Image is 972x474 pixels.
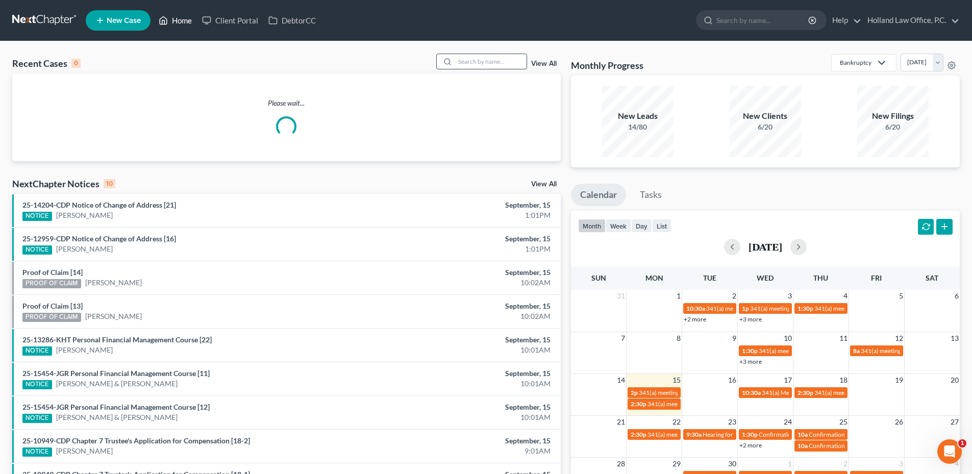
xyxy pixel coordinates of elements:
[56,379,178,389] a: [PERSON_NAME] & [PERSON_NAME]
[787,458,793,470] span: 1
[838,416,849,428] span: 25
[727,458,737,470] span: 30
[591,273,606,282] span: Sun
[742,305,749,312] span: 1p
[197,11,263,30] a: Client Portal
[602,122,674,132] div: 14/80
[853,347,860,355] span: 8a
[727,416,737,428] span: 23
[797,389,813,396] span: 2:30p
[894,416,904,428] span: 26
[22,234,176,243] a: 25-12959-CDP Notice of Change of Address [16]
[703,431,782,438] span: Hearing for [PERSON_NAME]
[730,110,801,122] div: New Clients
[783,332,793,344] span: 10
[739,441,762,449] a: +2 more
[22,414,52,423] div: NOTICE
[616,458,626,470] span: 28
[22,313,81,322] div: PROOF OF CLAIM
[706,305,859,312] span: 341(a) meeting for [PERSON_NAME] & [PERSON_NAME]
[381,200,551,210] div: September, 15
[616,416,626,428] span: 21
[862,11,959,30] a: Holland Law Office, P.C.
[703,273,716,282] span: Tue
[645,273,663,282] span: Mon
[107,17,141,24] span: New Case
[531,181,557,188] a: View All
[749,241,782,252] h2: [DATE]
[813,273,828,282] span: Thu
[381,234,551,244] div: September, 15
[22,447,52,457] div: NOTICE
[85,278,142,288] a: [PERSON_NAME]
[840,58,871,67] div: Bankruptcy
[22,346,52,356] div: NOTICE
[842,458,849,470] span: 2
[263,11,321,30] a: DebtorCC
[381,368,551,379] div: September, 15
[56,244,113,254] a: [PERSON_NAME]
[22,380,52,389] div: NOTICE
[22,279,81,288] div: PROOF OF CLAIM
[85,311,142,321] a: [PERSON_NAME]
[950,332,960,344] span: 13
[71,59,81,68] div: 0
[898,290,904,302] span: 5
[22,201,176,209] a: 25-14204-CDP Notice of Change of Address [21]
[814,305,913,312] span: 341(a) meeting for [PERSON_NAME]
[22,245,52,255] div: NOTICE
[631,184,671,206] a: Tasks
[742,347,758,355] span: 1:30p
[898,458,904,470] span: 3
[742,389,761,396] span: 10:30a
[381,335,551,345] div: September, 15
[631,389,638,396] span: 2p
[56,210,113,220] a: [PERSON_NAME]
[616,290,626,302] span: 31
[22,403,210,411] a: 25-15454-JGR Personal Financial Management Course [12]
[631,219,652,233] button: day
[676,332,682,344] span: 8
[759,347,857,355] span: 341(a) meeting for [PERSON_NAME]
[861,347,959,355] span: 341(a) meeting for [PERSON_NAME]
[381,278,551,288] div: 10:02AM
[937,439,962,464] iframe: Intercom live chat
[842,290,849,302] span: 4
[381,436,551,446] div: September, 15
[827,11,861,30] a: Help
[381,345,551,355] div: 10:01AM
[647,431,746,438] span: 341(a) meeting for [PERSON_NAME]
[762,389,861,396] span: 341(a) Meeting for [PERSON_NAME]
[857,110,929,122] div: New Filings
[684,315,706,323] a: +2 more
[783,416,793,428] span: 24
[578,219,606,233] button: month
[22,436,250,445] a: 25-10949-CDP Chapter 7 Trustee's Application for Compensation [18-2]
[571,184,626,206] a: Calendar
[606,219,631,233] button: week
[787,290,793,302] span: 3
[647,400,795,408] span: 341(a) meeting for [MEDICAL_DATA][PERSON_NAME]
[56,446,113,456] a: [PERSON_NAME]
[381,402,551,412] div: September, 15
[602,110,674,122] div: New Leads
[797,431,808,438] span: 10a
[12,98,561,108] p: Please wait...
[739,315,762,323] a: +3 more
[531,60,557,67] a: View All
[871,273,882,282] span: Fri
[838,332,849,344] span: 11
[639,389,791,396] span: 341(a) meeting for [PERSON_NAME] & [PERSON_NAME]
[381,412,551,422] div: 10:01AM
[455,54,527,69] input: Search by name...
[894,332,904,344] span: 12
[671,416,682,428] span: 22
[671,458,682,470] span: 29
[22,335,212,344] a: 25-13286-KHT Personal Financial Management Course [22]
[22,302,83,310] a: Proof of Claim [13]
[757,273,774,282] span: Wed
[759,431,958,438] span: Confirmation hearing for Broc Charleston second case & [PERSON_NAME]
[739,358,762,365] a: +3 more
[154,11,197,30] a: Home
[631,431,646,438] span: 2:30p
